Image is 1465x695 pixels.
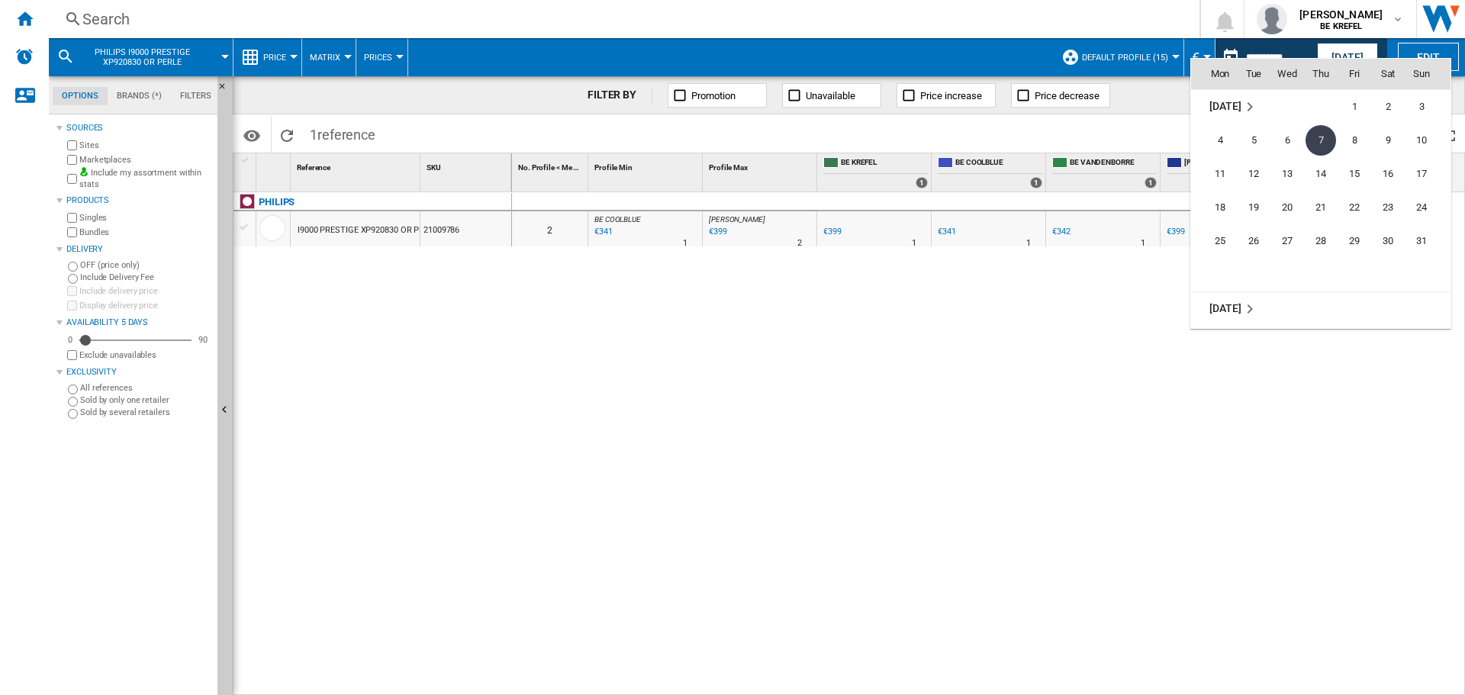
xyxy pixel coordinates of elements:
[1373,226,1403,256] span: 30
[1405,59,1451,89] th: Sun
[1191,89,1451,124] tr: Week 1
[1371,89,1405,124] td: Saturday August 2 2025
[1237,59,1270,89] th: Tue
[1338,224,1371,258] td: Friday August 29 2025
[1304,224,1338,258] td: Thursday August 28 2025
[1373,125,1403,156] span: 9
[1205,159,1235,189] span: 11
[1270,191,1304,224] td: Wednesday August 20 2025
[1209,302,1241,314] span: [DATE]
[1373,159,1403,189] span: 16
[1209,100,1241,112] span: [DATE]
[1237,124,1270,157] td: Tuesday August 5 2025
[1191,291,1451,326] td: September 2025
[1405,89,1451,124] td: Sunday August 3 2025
[1191,224,1237,258] td: Monday August 25 2025
[1205,192,1235,223] span: 18
[1371,124,1405,157] td: Saturday August 9 2025
[1270,224,1304,258] td: Wednesday August 27 2025
[1304,191,1338,224] td: Thursday August 21 2025
[1406,159,1437,189] span: 17
[1304,157,1338,191] td: Thursday August 14 2025
[1205,226,1235,256] span: 25
[1371,224,1405,258] td: Saturday August 30 2025
[1238,226,1269,256] span: 26
[1191,258,1451,292] tr: Week undefined
[1306,192,1336,223] span: 21
[1238,125,1269,156] span: 5
[1191,124,1237,157] td: Monday August 4 2025
[1191,191,1237,224] td: Monday August 18 2025
[1373,192,1403,223] span: 23
[1191,157,1237,191] td: Monday August 11 2025
[1304,59,1338,89] th: Thu
[1338,59,1371,89] th: Fri
[1338,124,1371,157] td: Friday August 8 2025
[1272,226,1302,256] span: 27
[1270,157,1304,191] td: Wednesday August 13 2025
[1270,59,1304,89] th: Wed
[1338,191,1371,224] td: Friday August 22 2025
[1405,124,1451,157] td: Sunday August 10 2025
[1191,291,1451,326] tr: Week undefined
[1405,224,1451,258] td: Sunday August 31 2025
[1272,159,1302,189] span: 13
[1339,159,1370,189] span: 15
[1406,92,1437,122] span: 3
[1339,192,1370,223] span: 22
[1237,191,1270,224] td: Tuesday August 19 2025
[1339,92,1370,122] span: 1
[1306,159,1336,189] span: 14
[1205,125,1235,156] span: 4
[1191,124,1451,157] tr: Week 2
[1191,89,1304,124] td: August 2025
[1371,157,1405,191] td: Saturday August 16 2025
[1306,125,1336,156] span: 7
[1306,226,1336,256] span: 28
[1371,191,1405,224] td: Saturday August 23 2025
[1405,191,1451,224] td: Sunday August 24 2025
[1272,125,1302,156] span: 6
[1338,157,1371,191] td: Friday August 15 2025
[1339,226,1370,256] span: 29
[1191,59,1451,328] md-calendar: Calendar
[1191,224,1451,258] tr: Week 5
[1238,192,1269,223] span: 19
[1339,125,1370,156] span: 8
[1191,59,1237,89] th: Mon
[1272,192,1302,223] span: 20
[1406,226,1437,256] span: 31
[1373,92,1403,122] span: 2
[1237,224,1270,258] td: Tuesday August 26 2025
[1237,157,1270,191] td: Tuesday August 12 2025
[1406,192,1437,223] span: 24
[1338,89,1371,124] td: Friday August 1 2025
[1191,191,1451,224] tr: Week 4
[1238,159,1269,189] span: 12
[1270,124,1304,157] td: Wednesday August 6 2025
[1371,59,1405,89] th: Sat
[1405,157,1451,191] td: Sunday August 17 2025
[1304,124,1338,157] td: Thursday August 7 2025
[1191,157,1451,191] tr: Week 3
[1406,125,1437,156] span: 10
